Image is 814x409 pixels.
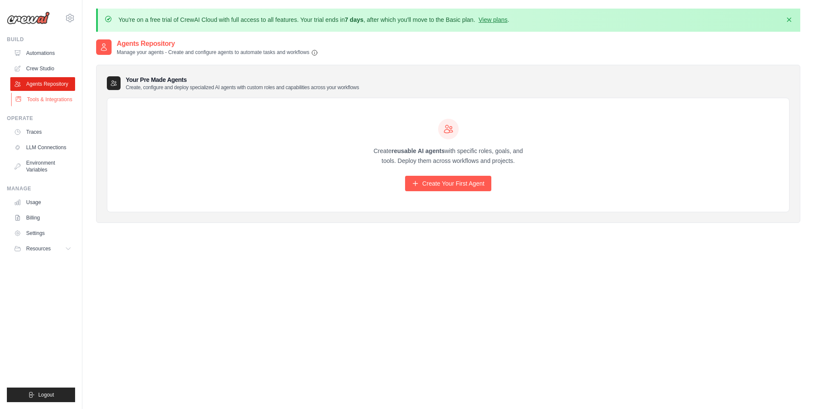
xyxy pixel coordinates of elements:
[391,147,445,154] strong: reusable AI agents
[38,391,54,398] span: Logout
[126,84,359,91] p: Create, configure and deploy specialized AI agents with custom roles and capabilities across your...
[7,388,75,402] button: Logout
[10,46,75,60] a: Automations
[11,93,76,106] a: Tools & Integrations
[7,185,75,192] div: Manage
[7,12,50,24] img: Logo
[10,242,75,256] button: Resources
[10,62,75,75] a: Crew Studio
[405,176,491,191] a: Create Your First Agent
[345,16,363,23] strong: 7 days
[10,195,75,209] a: Usage
[118,15,509,24] p: You're on a free trial of CrewAI Cloud with full access to all features. Your trial ends in , aft...
[7,115,75,122] div: Operate
[10,211,75,225] a: Billing
[366,146,531,166] p: Create with specific roles, goals, and tools. Deploy them across workflows and projects.
[26,245,51,252] span: Resources
[117,49,318,56] p: Manage your agents - Create and configure agents to automate tasks and workflows
[10,141,75,154] a: LLM Connections
[7,36,75,43] div: Build
[10,77,75,91] a: Agents Repository
[117,39,318,49] h2: Agents Repository
[126,75,359,91] h3: Your Pre Made Agents
[10,125,75,139] a: Traces
[10,226,75,240] a: Settings
[10,156,75,177] a: Environment Variables
[478,16,507,23] a: View plans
